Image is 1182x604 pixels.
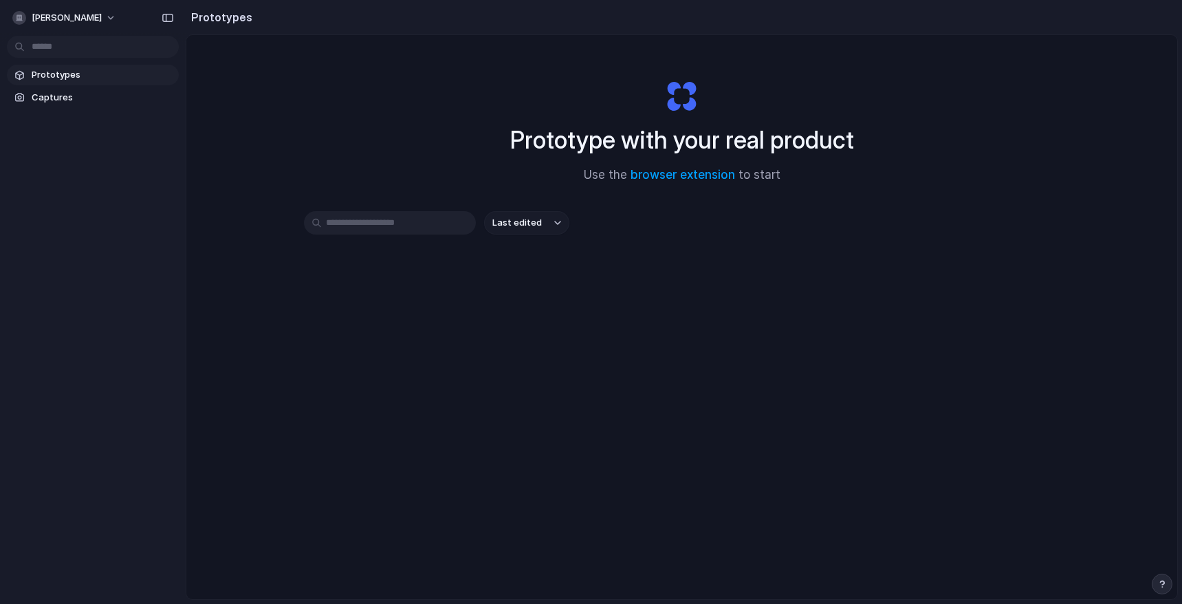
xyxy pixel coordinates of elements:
a: Prototypes [7,65,179,85]
a: Captures [7,87,179,108]
h2: Prototypes [186,9,252,25]
a: browser extension [631,168,735,182]
button: Last edited [484,211,569,235]
h1: Prototype with your real product [510,122,854,158]
span: Prototypes [32,68,173,82]
span: [PERSON_NAME] [32,11,102,25]
span: Use the to start [584,166,780,184]
span: Last edited [492,216,542,230]
span: Captures [32,91,173,105]
button: [PERSON_NAME] [7,7,123,29]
